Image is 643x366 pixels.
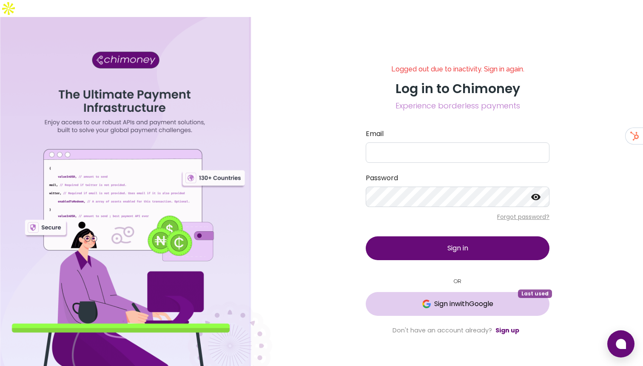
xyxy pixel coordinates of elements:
[366,173,549,183] label: Password
[434,299,493,309] span: Sign in with Google
[366,129,549,139] label: Email
[366,213,549,221] p: Forgot password?
[366,236,549,260] button: Sign in
[607,330,634,357] button: Open chat window
[447,243,468,253] span: Sign in
[366,65,549,81] h6: Logged out due to inactivity. Sign in again.
[393,326,492,335] span: Don't have an account already?
[366,100,549,112] span: Experience borderless payments
[366,292,549,316] button: GoogleSign inwithGoogleLast used
[366,277,549,285] small: OR
[518,289,552,298] span: Last used
[422,300,431,308] img: Google
[495,326,519,335] a: Sign up
[366,81,549,96] h3: Log in to Chimoney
